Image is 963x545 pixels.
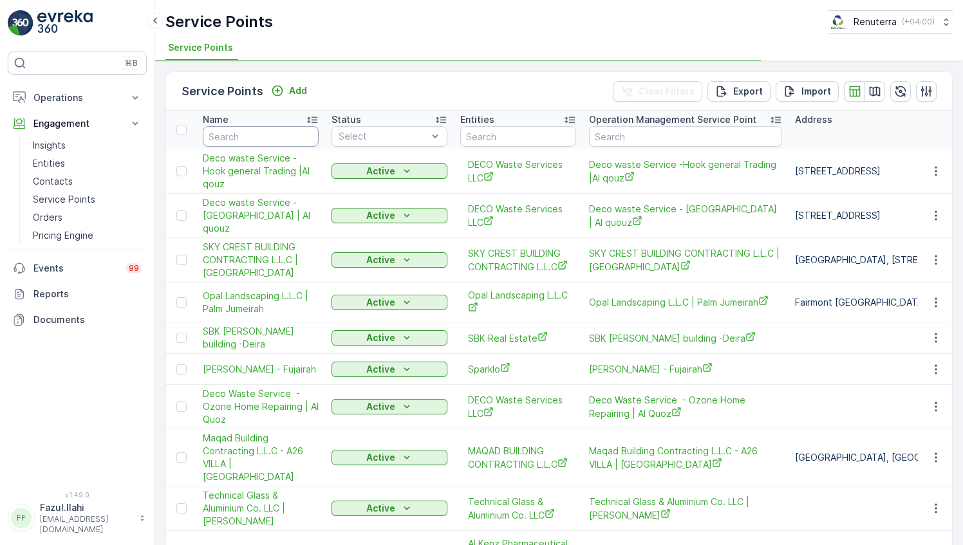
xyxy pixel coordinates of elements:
[902,17,935,27] p: ( +04:00 )
[589,394,782,420] a: Deco Waste Service - Ozone Home Repairing | Al Quoz
[203,290,319,315] span: Opal Landscaping L.L.C | Palm Jumeirah
[828,15,848,29] img: Screenshot_2024-07-26_at_13.33.01.png
[203,432,319,483] a: Maqad Building Contracting L.L.C - A26 VILLA | Pearl Jumeirah
[468,158,568,185] a: DECO Waste Services LLC
[28,172,147,190] a: Contacts
[203,241,319,279] span: SKY CREST BUILDING CONTRACTING L.L.C | [GEOGRAPHIC_DATA]
[8,501,147,535] button: FFFazul.Ilahi[EMAIL_ADDRESS][DOMAIN_NAME]
[639,85,695,98] p: Clear Filters
[125,58,138,68] p: ⌘B
[176,333,187,343] div: Toggle Row Selected
[613,81,702,102] button: Clear Filters
[366,296,395,309] p: Active
[460,113,494,126] p: Entities
[8,85,147,111] button: Operations
[176,364,187,374] div: Toggle Row Selected
[33,229,93,242] p: Pricing Engine
[589,331,782,345] a: SBK Afra Badeer building -Deira
[468,362,568,376] span: Sparklo
[332,252,447,268] button: Active
[589,203,782,229] span: Deco waste Service - [GEOGRAPHIC_DATA] | Al quouz
[468,495,568,522] a: Technical Glass & Aluminium Co. LLC
[8,491,147,499] span: v 1.49.0
[203,325,319,351] span: SBK [PERSON_NAME] building -Deira
[8,111,147,136] button: Engagement
[589,445,782,471] span: Maqad Building Contracting L.L.C - A26 VILLA | [GEOGRAPHIC_DATA]
[828,10,953,33] button: Renuterra(+04:00)
[332,330,447,346] button: Active
[332,399,447,414] button: Active
[40,514,133,535] p: [EMAIL_ADDRESS][DOMAIN_NAME]
[733,85,763,98] p: Export
[176,210,187,221] div: Toggle Row Selected
[468,247,568,273] a: SKY CREST BUILDING CONTRACTING L.L.C
[468,203,568,229] a: DECO Waste Services LLC
[339,130,427,143] p: Select
[203,363,319,376] span: [PERSON_NAME] - Fujairah
[203,196,319,235] span: Deco waste Service - [GEOGRAPHIC_DATA] | Al quouz
[589,126,782,147] input: Search
[203,363,319,376] a: Lulu Hypermarket - Fujairah
[203,387,319,426] a: Deco Waste Service - Ozone Home Repairing | Al Quoz
[366,209,395,222] p: Active
[795,113,832,126] p: Address
[266,83,312,98] button: Add
[332,113,361,126] p: Status
[8,281,147,307] a: Reports
[176,452,187,463] div: Toggle Row Selected
[11,508,32,528] div: FF
[332,450,447,465] button: Active
[165,12,273,32] p: Service Points
[468,331,568,345] a: SBK Real Estate
[854,15,897,28] p: Renuterra
[33,313,142,326] p: Documents
[589,158,782,185] a: Deco waste Service -Hook general Trading |Al qouz
[332,501,447,516] button: Active
[589,295,782,309] a: Opal Landscaping L.L.C | Palm Jumeirah
[33,193,95,206] p: Service Points
[33,175,73,188] p: Contacts
[589,362,782,376] span: [PERSON_NAME] - Fujairah
[332,163,447,179] button: Active
[8,255,147,281] a: Events99
[589,495,782,522] a: Technical Glass & Aluminium Co. LLC | Jabel Ali
[168,41,233,54] span: Service Points
[589,113,756,126] p: Operation Management Service Point
[33,288,142,300] p: Reports
[33,211,62,224] p: Orders
[28,226,147,245] a: Pricing Engine
[332,362,447,377] button: Active
[589,362,782,376] a: Lulu Hypermarket - Fujairah
[28,136,147,154] a: Insights
[589,203,782,229] a: Deco waste Service - Bannu Grand city mall | Al quouz
[203,152,319,190] span: Deco waste Service -Hook general Trading |Al qouz
[460,126,576,147] input: Search
[801,85,831,98] p: Import
[40,501,133,514] p: Fazul.Ilahi
[776,81,839,102] button: Import
[366,165,395,178] p: Active
[8,10,33,36] img: logo
[28,208,147,226] a: Orders
[332,208,447,223] button: Active
[176,255,187,265] div: Toggle Row Selected
[129,263,139,273] p: 99
[203,432,319,483] span: Maqad Building Contracting L.L.C - A26 VILLA | [GEOGRAPHIC_DATA]
[468,394,568,420] a: DECO Waste Services LLC
[203,489,319,528] span: Technical Glass & Aluminium Co. LLC | [PERSON_NAME]
[366,331,395,344] p: Active
[589,331,782,345] span: SBK [PERSON_NAME] building -Deira
[366,502,395,515] p: Active
[468,289,568,315] span: Opal Landscaping L.L.C
[203,325,319,351] a: SBK Afra Badeer building -Deira
[589,445,782,471] a: Maqad Building Contracting L.L.C - A26 VILLA | Pearl Jumeirah
[28,154,147,172] a: Entities
[366,400,395,413] p: Active
[332,295,447,310] button: Active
